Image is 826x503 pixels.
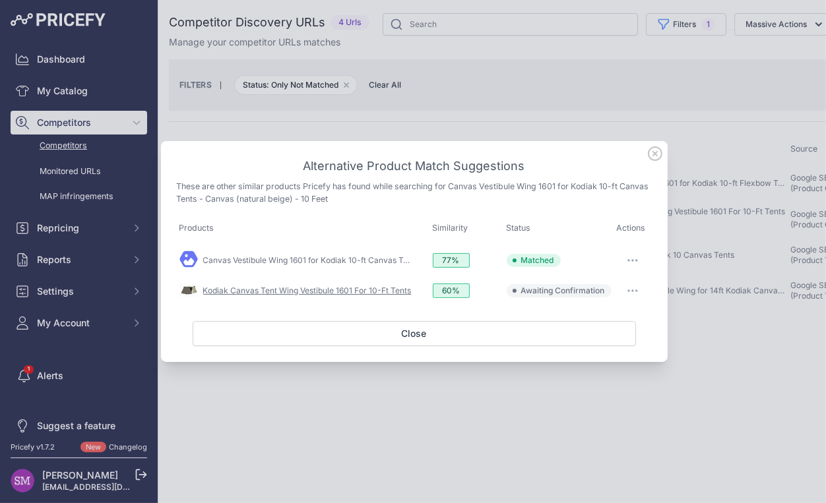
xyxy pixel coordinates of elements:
[521,255,554,266] span: Matched
[177,157,652,175] h3: Alternative Product Match Suggestions
[507,223,531,233] span: Status
[433,283,470,298] span: 60%
[179,223,214,233] span: Products
[193,321,636,346] button: Close
[203,285,412,295] a: Kodiak Canvas Tent Wing Vestibule 1601 For 10-Ft Tents
[179,281,198,300] img: 1
[177,181,652,205] p: These are other similar products Pricefy has found while searching for Canvas Vestibule Wing 1601...
[521,285,605,296] span: Awaiting Confirmation
[433,253,470,268] span: 77%
[617,223,646,233] span: Actions
[433,223,468,233] span: Similarity
[203,255,420,265] a: Canvas Vestibule Wing 1601 for Kodiak 10-ft Canvas Tents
